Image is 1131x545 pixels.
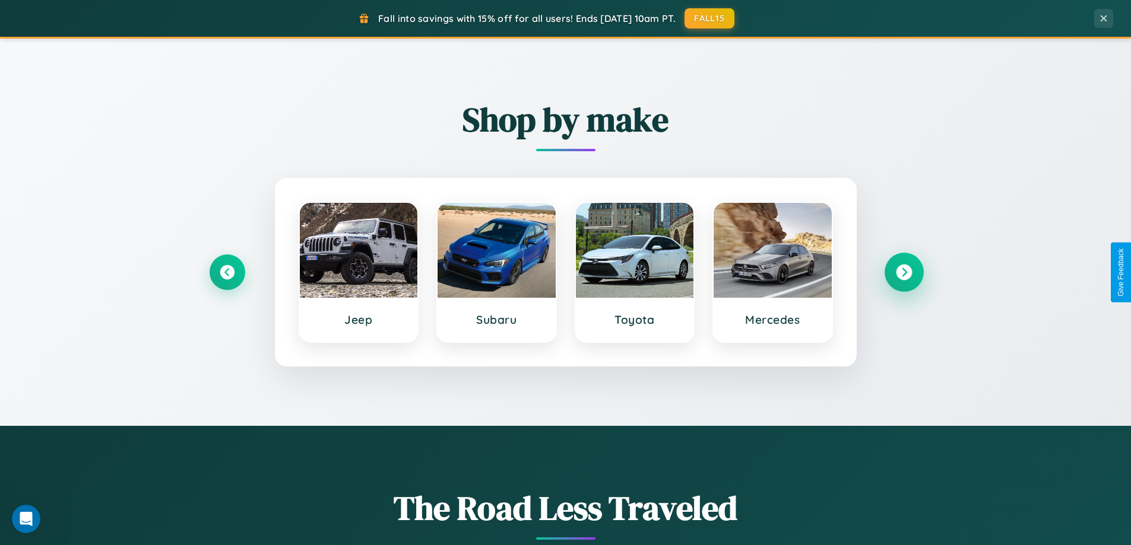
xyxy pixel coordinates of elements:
[1117,248,1125,297] div: Give Feedback
[210,485,922,531] h1: The Road Less Traveled
[449,313,544,327] h3: Subaru
[378,12,676,24] span: Fall into savings with 15% off for all users! Ends [DATE] 10am PT.
[685,8,734,28] button: FALL15
[726,313,820,327] h3: Mercedes
[12,505,40,533] iframe: Intercom live chat
[312,313,406,327] h3: Jeep
[588,313,682,327] h3: Toyota
[210,97,922,142] h2: Shop by make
